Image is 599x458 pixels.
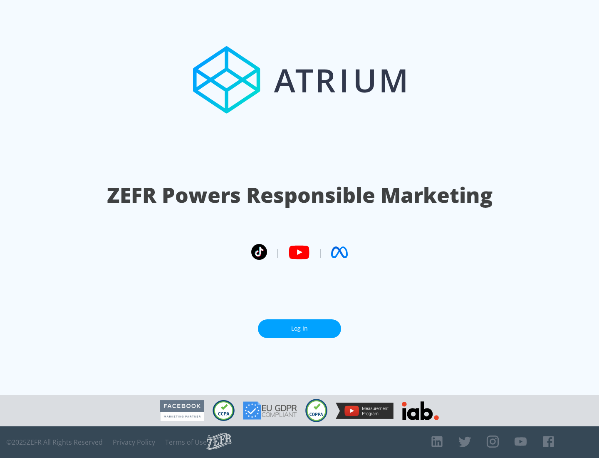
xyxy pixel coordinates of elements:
h1: ZEFR Powers Responsible Marketing [107,181,493,209]
img: CCPA Compliant [213,400,235,421]
img: Facebook Marketing Partner [160,400,204,421]
span: © 2025 ZEFR All Rights Reserved [6,438,103,446]
a: Privacy Policy [113,438,155,446]
img: COPPA Compliant [305,399,327,422]
a: Log In [258,319,341,338]
span: | [318,246,323,259]
a: Terms of Use [165,438,207,446]
span: | [275,246,280,259]
img: IAB [402,401,439,420]
img: YouTube Measurement Program [336,403,394,419]
img: GDPR Compliant [243,401,297,420]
